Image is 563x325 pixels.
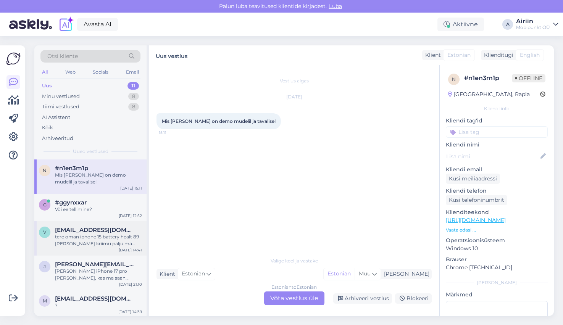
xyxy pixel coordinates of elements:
[43,202,47,208] span: g
[120,185,142,191] div: [DATE] 15:11
[359,270,371,277] span: Muu
[156,77,432,84] div: Vestlus algas
[446,208,548,216] p: Klienditeekond
[77,18,118,31] a: Avasta AI
[446,279,548,286] div: [PERSON_NAME]
[520,51,540,59] span: English
[422,51,441,59] div: Klient
[446,117,548,125] p: Kliendi tag'id
[446,256,548,264] p: Brauser
[395,293,432,304] div: Blokeeri
[42,103,79,111] div: Tiimi vestlused
[448,90,530,98] div: [GEOGRAPHIC_DATA], Rapla
[446,166,548,174] p: Kliendi email
[58,16,74,32] img: explore-ai
[55,165,88,172] span: #n1en3m1p
[159,130,187,135] span: 15:11
[156,270,175,278] div: Klient
[516,18,550,24] div: Airiin
[512,74,545,82] span: Offline
[119,282,142,287] div: [DATE] 21:10
[446,174,500,184] div: Küsi meiliaadressi
[446,217,506,224] a: [URL][DOMAIN_NAME]
[446,152,539,161] input: Lisa nimi
[118,309,142,315] div: [DATE] 14:39
[43,167,47,173] span: n
[64,67,77,77] div: Web
[446,264,548,272] p: Chrome [TECHNICAL_ID]
[55,261,134,268] span: Juliana.azizov@gmail.com
[182,270,205,278] span: Estonian
[446,237,548,245] p: Operatsioonisüsteem
[446,187,548,195] p: Kliendi telefon
[44,264,46,269] span: J
[333,293,392,304] div: Arhiveeri vestlus
[516,24,550,31] div: Mobipunkt OÜ
[55,206,142,213] div: Või eeltellimine?
[119,213,142,219] div: [DATE] 12:52
[128,103,139,111] div: 8
[55,172,142,185] div: Mis [PERSON_NAME] on demo mudelil ja tavalisel
[446,105,548,112] div: Kliendi info
[55,233,142,247] div: tere oman iphone 15 battery healt 89 [PERSON_NAME] kriimu palju ma selle eest saaks
[6,51,21,66] img: Askly Logo
[128,93,139,100] div: 8
[91,67,110,77] div: Socials
[55,302,142,309] div: ?
[324,268,355,280] div: Estonian
[43,229,46,235] span: v
[42,82,52,90] div: Uus
[43,298,47,304] span: m
[327,3,344,10] span: Luba
[437,18,484,31] div: Aktiivne
[464,74,512,83] div: # n1en3m1p
[127,82,139,90] div: 11
[264,291,324,305] div: Võta vestlus üle
[271,284,317,291] div: Estonian to Estonian
[55,227,134,233] span: vkertmarkus@gmail.com
[40,67,49,77] div: All
[516,18,558,31] a: AiriinMobipunkt OÜ
[446,291,548,299] p: Märkmed
[446,245,548,253] p: Windows 10
[47,52,78,60] span: Otsi kliente
[502,19,513,30] div: A
[156,93,432,100] div: [DATE]
[55,295,134,302] span: markuskrabbi@gmail.com
[446,126,548,138] input: Lisa tag
[73,148,108,155] span: Uued vestlused
[162,118,276,124] span: Mis [PERSON_NAME] on demo mudelil ja tavalisel
[119,247,142,253] div: [DATE] 14:41
[42,93,80,100] div: Minu vestlused
[124,67,140,77] div: Email
[55,268,142,282] div: [PERSON_NAME] iPhone 17 pro [PERSON_NAME], kas ma saan [PERSON_NAME] oktoobri kuu lõpuni?
[447,51,471,59] span: Estonian
[156,50,187,60] label: Uus vestlus
[156,257,432,264] div: Valige keel ja vastake
[452,76,456,82] span: n
[446,141,548,149] p: Kliendi nimi
[481,51,513,59] div: Klienditugi
[42,114,70,121] div: AI Assistent
[42,124,53,132] div: Kõik
[446,227,548,233] p: Vaata edasi ...
[42,135,73,142] div: Arhiveeritud
[446,195,507,205] div: Küsi telefoninumbrit
[381,270,429,278] div: [PERSON_NAME]
[55,199,87,206] span: #ggynxxar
